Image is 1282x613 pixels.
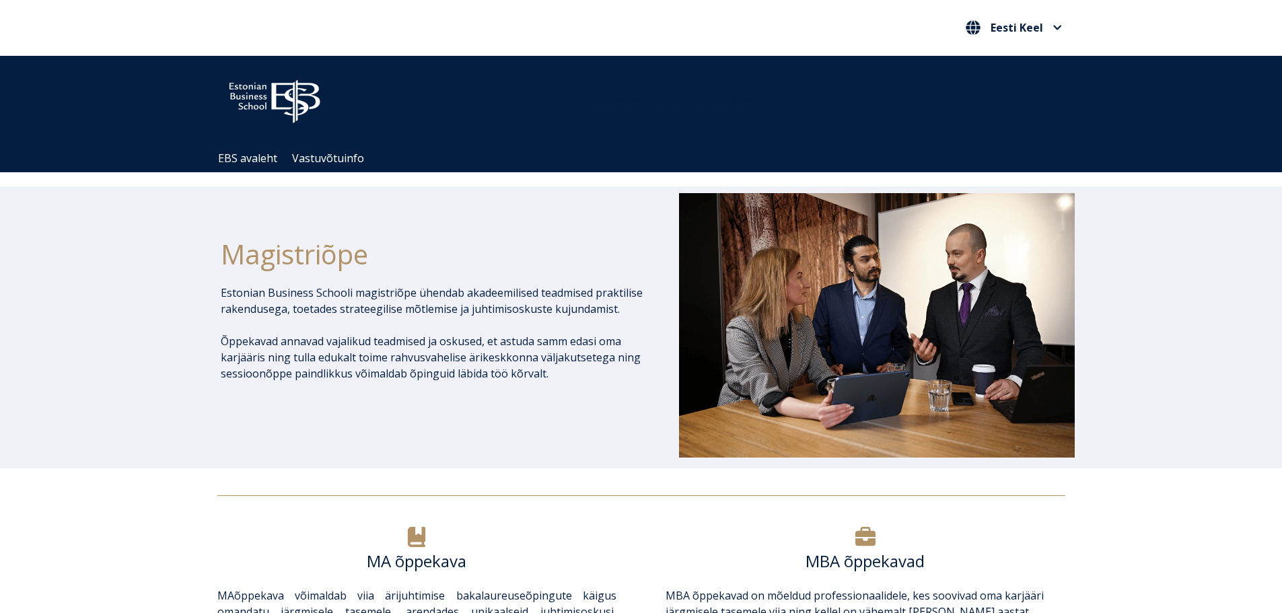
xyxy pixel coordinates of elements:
[217,551,616,571] h6: MA õppekava
[591,93,756,108] span: Community for Growth and Resp
[292,151,364,166] a: Vastuvõtuinfo
[962,17,1065,38] button: Eesti Keel
[962,17,1065,39] nav: Vali oma keel
[221,285,643,317] p: Estonian Business Schooli magistriõpe ühendab akadeemilised teadmised praktilise rakendusega, toe...
[217,69,332,127] img: ebs_logo2016_white
[679,193,1075,457] img: DSC_1073
[991,22,1043,33] span: Eesti Keel
[217,588,234,603] a: MA
[211,145,1085,172] div: Navigation Menu
[666,588,690,603] a: MBA
[221,333,643,382] p: Õppekavad annavad vajalikud teadmised ja oskused, et astuda samm edasi oma karjääris ning tulla e...
[221,238,643,271] h1: Magistriõpe
[666,551,1065,571] h6: MBA õppekavad
[218,151,277,166] a: EBS avaleht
